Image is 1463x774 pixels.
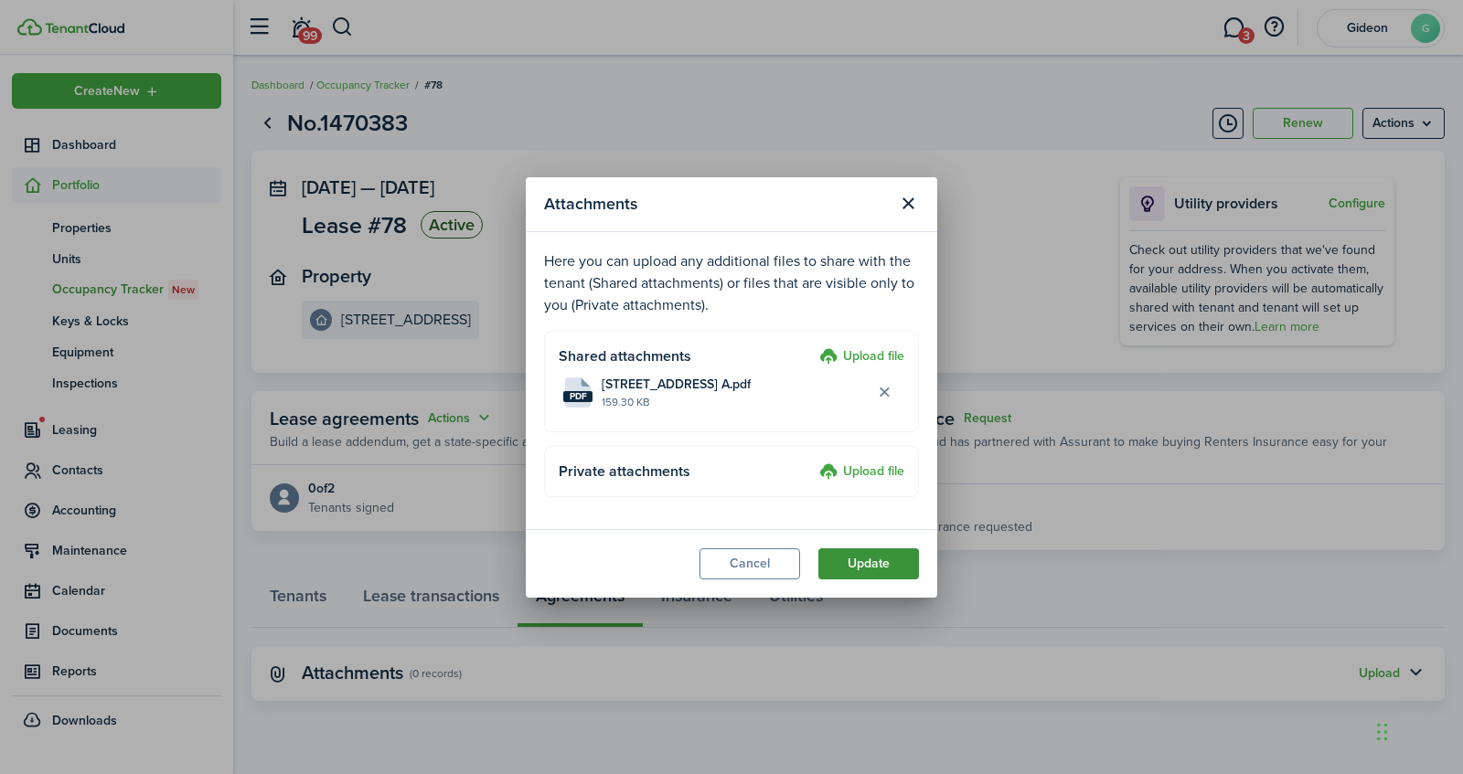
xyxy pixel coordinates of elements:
[892,188,924,219] button: Close modal
[544,186,888,222] modal-title: Attachments
[1377,705,1388,759] div: Drag
[818,548,919,579] button: Update
[544,250,919,316] p: Here you can upload any additional files to share with the tenant (Shared attachments) or files t...
[602,375,751,394] span: [STREET_ADDRESS] A.pdf
[1372,686,1463,774] iframe: Chat Widget
[869,376,900,408] button: Delete file
[602,394,869,410] file-size: 159.30 KB
[563,391,593,402] file-extension: pdf
[559,345,813,367] h4: Shared attachments
[559,461,813,482] h4: Private attachments
[563,377,593,408] file-icon: File
[699,548,800,579] button: Cancel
